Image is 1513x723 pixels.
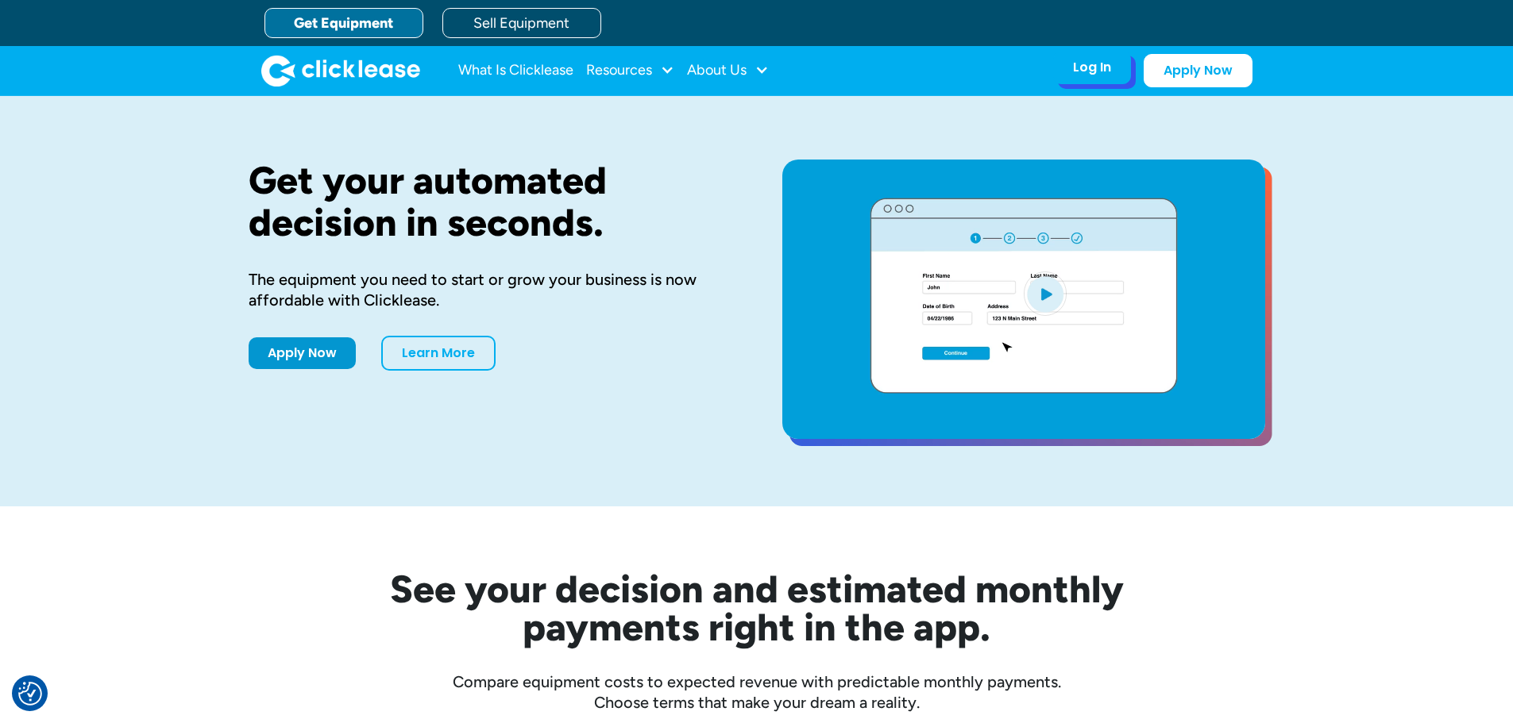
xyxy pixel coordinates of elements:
[458,55,573,87] a: What Is Clicklease
[18,682,42,706] button: Consent Preferences
[381,336,496,371] a: Learn More
[249,671,1265,713] div: Compare equipment costs to expected revenue with predictable monthly payments. Choose terms that ...
[264,8,423,38] a: Get Equipment
[1144,54,1252,87] a: Apply Now
[18,682,42,706] img: Revisit consent button
[249,269,731,310] div: The equipment you need to start or grow your business is now affordable with Clicklease.
[1073,60,1111,75] div: Log In
[782,160,1265,439] a: open lightbox
[249,160,731,244] h1: Get your automated decision in seconds.
[586,55,674,87] div: Resources
[261,55,420,87] a: home
[261,55,420,87] img: Clicklease logo
[312,570,1202,646] h2: See your decision and estimated monthly payments right in the app.
[249,337,356,369] a: Apply Now
[442,8,601,38] a: Sell Equipment
[1024,271,1067,316] img: Blue play button logo on a light blue circular background
[687,55,769,87] div: About Us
